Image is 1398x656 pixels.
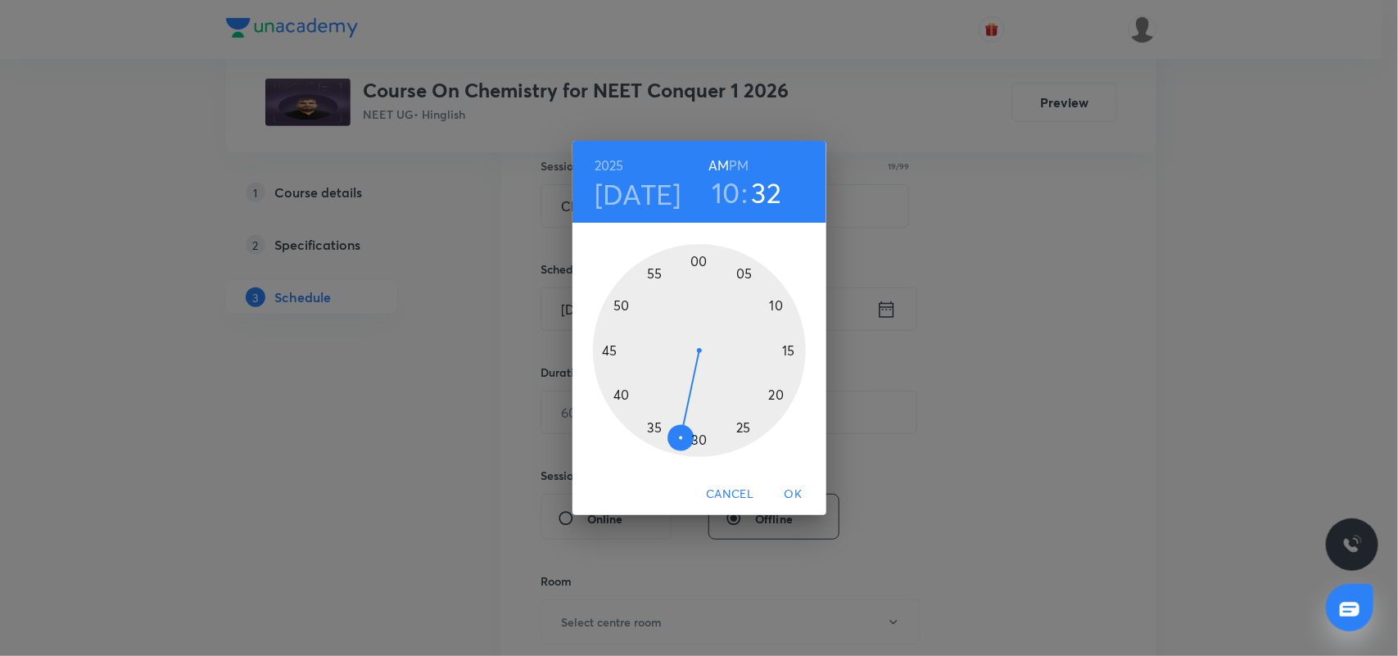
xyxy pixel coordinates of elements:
[595,177,681,211] button: [DATE]
[712,175,740,210] button: 10
[699,479,760,509] button: Cancel
[706,484,753,504] span: Cancel
[708,154,729,177] button: AM
[595,154,624,177] button: 2025
[752,175,782,210] button: 32
[741,175,748,210] h3: :
[774,484,813,504] span: OK
[729,154,749,177] button: PM
[767,479,820,509] button: OK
